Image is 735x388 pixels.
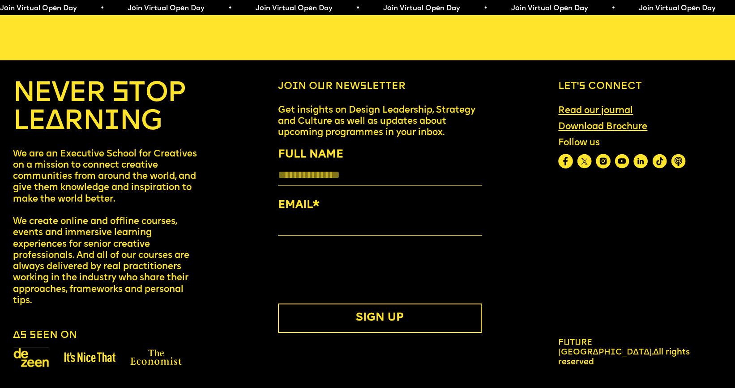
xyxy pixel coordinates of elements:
p: We are an Executive School for Creatives on a mission to connect creative communities from around... [13,149,202,307]
h6: As seen on [13,329,77,342]
button: SIGN UP [278,304,482,333]
iframe: reCAPTCHA [278,254,414,289]
span: • [483,5,487,12]
div: All rights reserved [558,338,691,368]
label: FULL NAME [278,146,482,164]
a: Read our journal [553,101,638,122]
span: • [611,5,615,12]
h6: Let’s connect [558,80,722,93]
p: Get insights on Design Leadership, Strategy and Culture as well as updates about upcoming program... [278,105,482,139]
h6: Join our newsletter [278,80,482,93]
span: • [100,5,104,12]
a: Download Brochure [553,117,653,138]
span: • [356,5,360,12]
span: Future [GEOGRAPHIC_DATA]. [558,338,653,357]
label: EMAIL [278,197,482,214]
div: Follow us [558,138,685,149]
span: • [228,5,232,12]
h4: NEVER STOP LEARNING [13,80,202,136]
